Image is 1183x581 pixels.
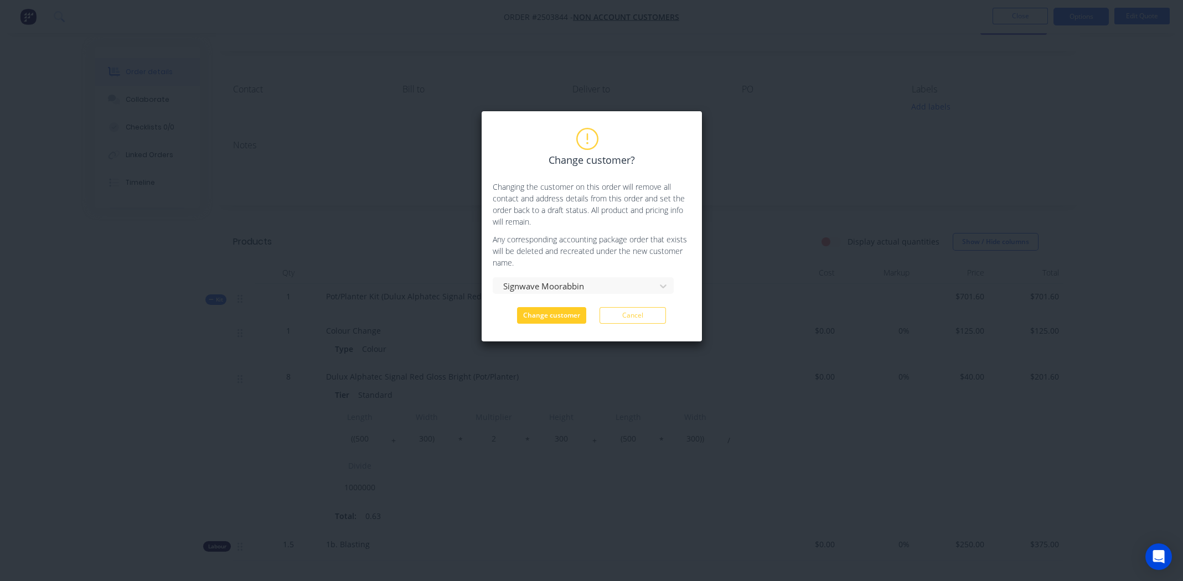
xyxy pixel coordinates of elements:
[600,307,666,324] button: Cancel
[1145,543,1172,570] div: Open Intercom Messenger
[549,153,635,168] span: Change customer?
[493,181,691,227] p: Changing the customer on this order will remove all contact and address details from this order a...
[493,234,691,268] p: Any corresponding accounting package order that exists will be deleted and recreated under the ne...
[517,307,586,324] button: Change customer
